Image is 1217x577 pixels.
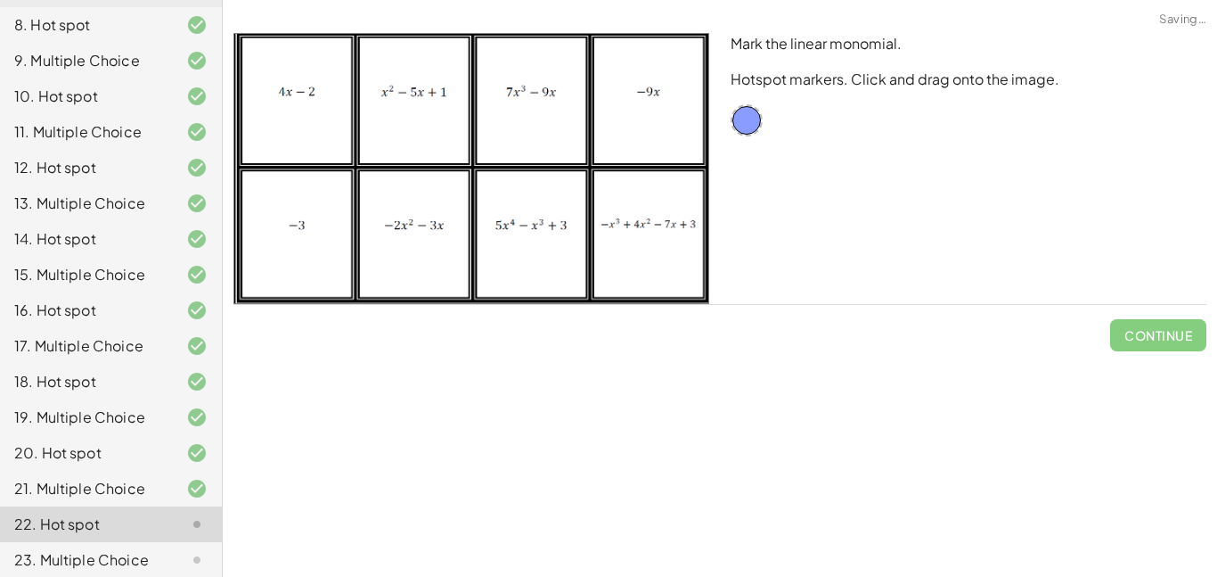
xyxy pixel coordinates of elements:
[14,121,158,143] div: 11. Multiple Choice
[731,33,1206,54] p: Mark the linear monomial.
[14,157,158,178] div: 12. Hot spot
[233,33,709,304] img: 8c7ebf03e565cc91b4dcf1c479355e9cffcd2e352153b6467d3a8431542e3afa.png
[14,228,158,250] div: 14. Hot spot
[186,121,208,143] i: Task finished and correct.
[186,86,208,107] i: Task finished and correct.
[186,228,208,250] i: Task finished and correct.
[186,371,208,392] i: Task finished and correct.
[14,264,158,285] div: 15. Multiple Choice
[186,157,208,178] i: Task finished and correct.
[14,478,158,499] div: 21. Multiple Choice
[14,300,158,321] div: 16. Hot spot
[186,514,208,535] i: Task not started.
[186,50,208,71] i: Task finished and correct.
[14,371,158,392] div: 18. Hot spot
[1159,11,1206,29] span: Saving…
[731,69,1206,90] p: Hotspot markers. Click and drag onto the image.
[186,264,208,285] i: Task finished and correct.
[14,14,158,36] div: 8. Hot spot
[14,50,158,71] div: 9. Multiple Choice
[186,300,208,321] i: Task finished and correct.
[14,442,158,464] div: 20. Hot spot
[186,478,208,499] i: Task finished and correct.
[14,86,158,107] div: 10. Hot spot
[186,193,208,214] i: Task finished and correct.
[186,442,208,464] i: Task finished and correct.
[14,335,158,357] div: 17. Multiple Choice
[186,14,208,36] i: Task finished and correct.
[186,407,208,428] i: Task finished and correct.
[14,407,158,428] div: 19. Multiple Choice
[14,549,158,571] div: 23. Multiple Choice
[186,335,208,357] i: Task finished and correct.
[14,514,158,535] div: 22. Hot spot
[14,193,158,214] div: 13. Multiple Choice
[186,549,208,571] i: Task not started.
